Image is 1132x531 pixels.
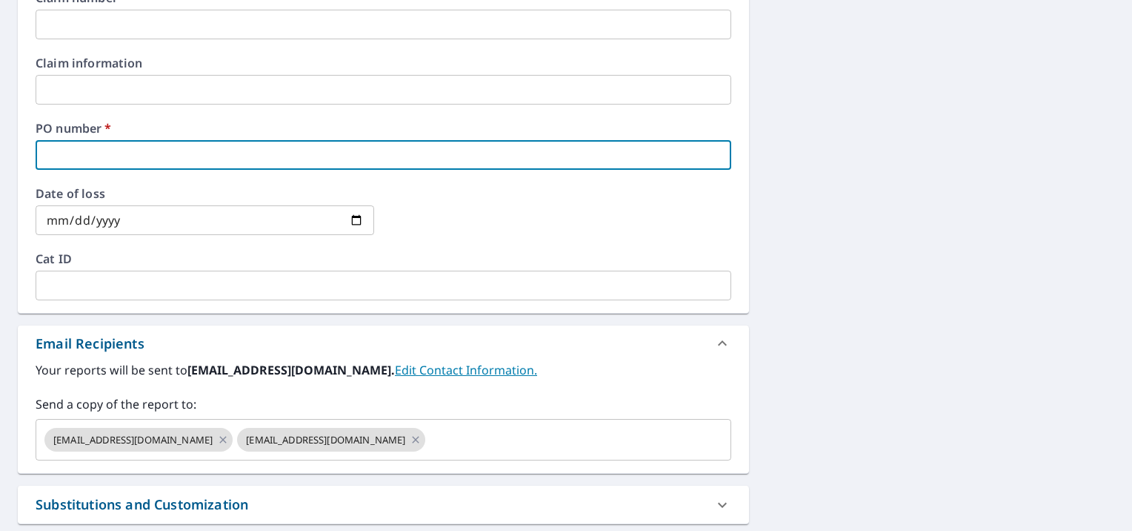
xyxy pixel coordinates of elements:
label: Send a copy of the report to: [36,395,731,413]
div: Substitutions and Customization [18,486,749,524]
div: Email Recipients [18,326,749,361]
div: [EMAIL_ADDRESS][DOMAIN_NAME] [237,428,425,452]
div: Substitutions and Customization [36,495,248,515]
div: [EMAIL_ADDRESS][DOMAIN_NAME] [44,428,233,452]
label: Cat ID [36,253,731,265]
label: Date of loss [36,188,374,199]
a: EditContactInfo [395,362,537,378]
label: Claim information [36,57,731,69]
div: Email Recipients [36,334,144,354]
label: PO number [36,122,731,134]
b: [EMAIL_ADDRESS][DOMAIN_NAME]. [187,362,395,378]
label: Your reports will be sent to [36,361,731,379]
span: [EMAIL_ADDRESS][DOMAIN_NAME] [237,433,414,447]
span: [EMAIL_ADDRESS][DOMAIN_NAME] [44,433,222,447]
